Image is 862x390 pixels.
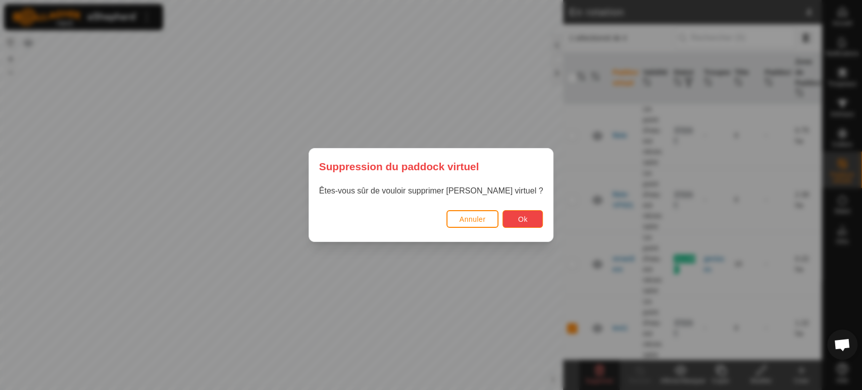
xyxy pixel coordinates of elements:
[827,329,857,360] div: Open chat
[502,210,543,228] button: Ok
[319,159,479,174] span: Suppression du paddock virtuel
[518,215,528,223] span: Ok
[446,210,499,228] button: Annuler
[460,215,486,223] span: Annuler
[319,185,543,197] p: Êtes-vous sûr de vouloir supprimer [PERSON_NAME] virtuel ?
